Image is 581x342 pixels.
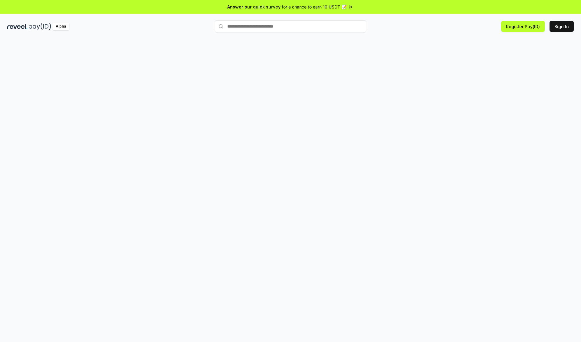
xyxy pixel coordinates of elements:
img: pay_id [29,23,51,30]
span: Answer our quick survey [227,4,281,10]
div: Alpha [52,23,69,30]
button: Sign In [550,21,574,32]
button: Register Pay(ID) [501,21,545,32]
span: for a chance to earn 10 USDT 📝 [282,4,346,10]
img: reveel_dark [7,23,28,30]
